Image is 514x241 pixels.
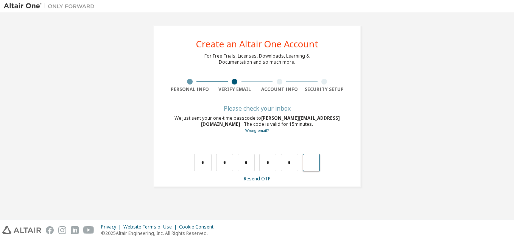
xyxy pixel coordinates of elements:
[245,128,269,133] a: Go back to the registration form
[4,2,98,10] img: Altair One
[58,226,66,234] img: instagram.svg
[167,106,347,111] div: Please check your inbox
[101,230,218,236] p: © 2025 Altair Engineering, Inc. All Rights Reserved.
[201,115,340,127] span: [PERSON_NAME][EMAIL_ADDRESS][DOMAIN_NAME]
[71,226,79,234] img: linkedin.svg
[101,224,123,230] div: Privacy
[257,86,302,92] div: Account Info
[167,115,347,134] div: We just sent your one-time passcode to . The code is valid for 15 minutes.
[302,86,347,92] div: Security Setup
[167,86,212,92] div: Personal Info
[204,53,310,65] div: For Free Trials, Licenses, Downloads, Learning & Documentation and so much more.
[83,226,94,234] img: youtube.svg
[2,226,41,234] img: altair_logo.svg
[179,224,218,230] div: Cookie Consent
[196,39,318,49] div: Create an Altair One Account
[212,86,257,92] div: Verify Email
[244,175,271,182] a: Resend OTP
[46,226,54,234] img: facebook.svg
[123,224,179,230] div: Website Terms of Use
